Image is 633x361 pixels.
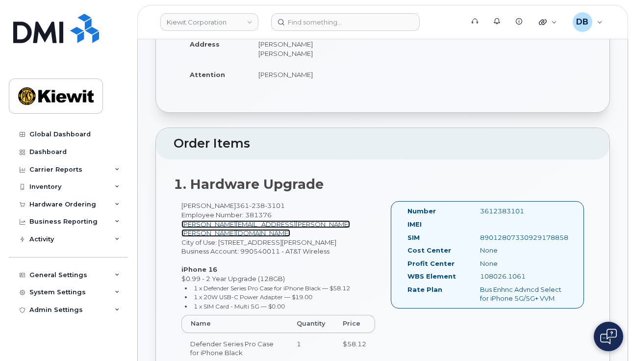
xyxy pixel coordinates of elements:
a: Kiewit Corporation [160,13,258,31]
label: Profit Center [407,259,455,268]
div: 3612383101 [473,206,575,216]
th: Name [181,315,288,333]
a: [PERSON_NAME][EMAIL_ADDRESS][PERSON_NAME][PERSON_NAME][DOMAIN_NAME] [181,220,350,237]
small: 1 x Defender Series Pro Case for iPhone Black — $58.12 [194,284,350,292]
input: Find something... [271,13,420,31]
div: 89012807330929178858 [473,233,575,242]
label: Cost Center [407,246,451,255]
strong: Attention [190,71,225,78]
label: WBS Element [407,272,456,281]
th: Price [334,315,375,333]
span: DB [576,16,588,28]
div: None [473,246,575,255]
label: SIM [407,233,420,242]
strong: iPhone 16 [181,265,217,273]
span: 238 [249,202,265,209]
div: Quicklinks [532,12,564,32]
small: 1 x SIM Card - Multi 5G — $0.00 [194,303,285,310]
th: Quantity [288,315,334,333]
div: 108026.1061 [473,272,575,281]
td: [STREET_ADDRESS][PERSON_NAME][PERSON_NAME] [250,24,376,64]
span: Employee Number: 381376 [181,211,272,219]
span: 3101 [265,202,285,209]
img: Open chat [600,329,617,344]
td: [PERSON_NAME] [250,64,376,85]
div: Daniel Buffington [566,12,609,32]
h2: Order Items [174,137,592,151]
label: Rate Plan [407,285,442,294]
label: Number [407,206,436,216]
div: None [473,259,575,268]
strong: 1. Hardware Upgrade [174,176,324,192]
span: 361 [236,202,285,209]
label: IMEI [407,220,422,229]
div: Bus Enhnc Advncd Select for iPhone 5G/5G+ VVM [473,285,575,303]
small: 1 x 20W USB-C Power Adapter — $19.00 [194,293,312,301]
